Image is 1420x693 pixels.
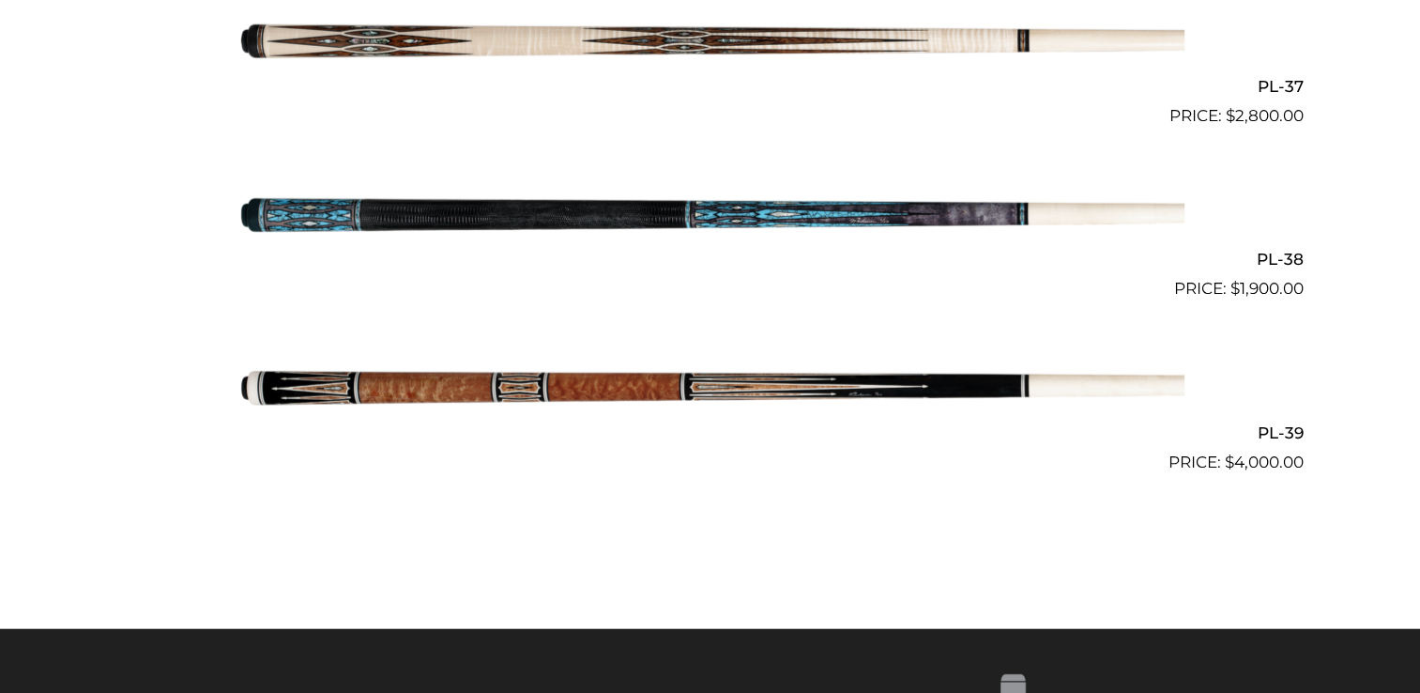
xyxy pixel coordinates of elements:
[117,415,1304,450] h2: PL-39
[117,69,1304,103] h2: PL-37
[117,309,1304,474] a: PL-39 $4,000.00
[117,136,1304,301] a: PL-38 $1,900.00
[237,309,1184,467] img: PL-39
[1225,453,1234,471] span: $
[1226,106,1235,125] span: $
[1225,453,1304,471] bdi: 4,000.00
[1230,279,1240,298] span: $
[1226,106,1304,125] bdi: 2,800.00
[1230,279,1304,298] bdi: 1,900.00
[117,242,1304,277] h2: PL-38
[237,136,1184,294] img: PL-38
